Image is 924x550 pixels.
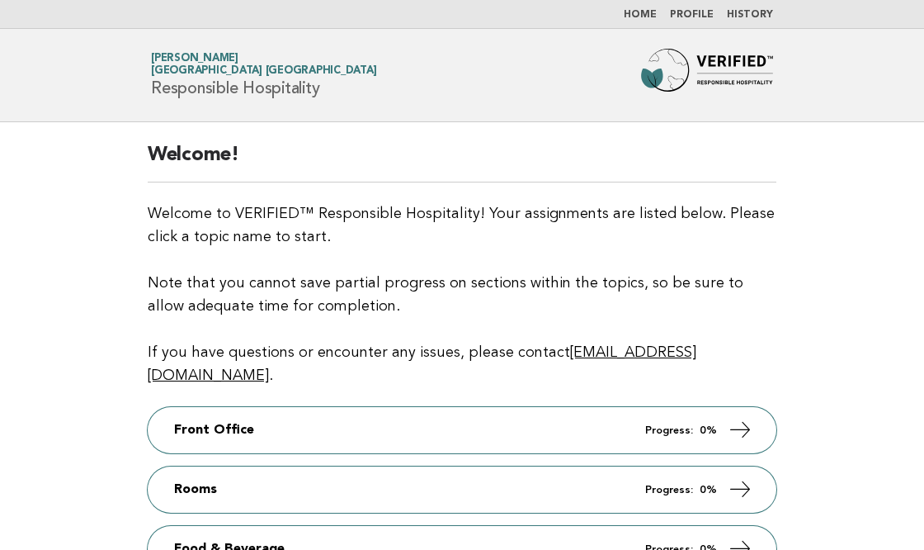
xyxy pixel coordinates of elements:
[148,467,776,513] a: Rooms Progress: 0%
[151,66,376,77] span: [GEOGRAPHIC_DATA] [GEOGRAPHIC_DATA]
[645,425,693,436] em: Progress:
[624,10,657,20] a: Home
[700,425,717,436] strong: 0%
[670,10,714,20] a: Profile
[148,202,776,387] p: Welcome to VERIFIED™ Responsible Hospitality! Your assignments are listed below. Please click a t...
[641,49,773,102] img: Forbes Travel Guide
[151,53,376,76] a: [PERSON_NAME][GEOGRAPHIC_DATA] [GEOGRAPHIC_DATA]
[700,485,717,495] strong: 0%
[148,142,776,183] h2: Welcome!
[727,10,773,20] a: History
[148,407,776,453] a: Front Office Progress: 0%
[645,485,693,495] em: Progress:
[151,54,376,97] h1: Responsible Hospitality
